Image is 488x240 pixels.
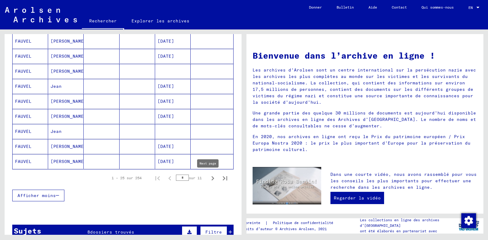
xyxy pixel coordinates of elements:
font: sur 11 [189,176,202,180]
mat-cell: FAUVEL [13,139,48,154]
mat-cell: [PERSON_NAME] [48,139,84,154]
mat-cell: [PERSON_NAME] [48,94,84,109]
p: ont été élaborés en partenariat avec [360,228,454,234]
button: Première page [151,172,164,184]
span: dossiers trouvés [90,229,134,235]
img: Modifier le consentement [461,213,476,228]
mat-cell: FAUVEL [13,94,48,109]
p: Dans une courte vidéo, nous avons rassemblé pour vous les conseils les plus importants pour effec... [330,171,477,191]
mat-cell: [DATE] [155,139,191,154]
button: Page suivante [207,172,219,184]
mat-cell: FAUVEL [13,34,48,48]
img: Arolsen_neg.svg [5,7,77,22]
mat-cell: [PERSON_NAME] [48,49,84,64]
mat-cell: FAUVEL [13,64,48,79]
div: Sujets [14,225,41,236]
mat-cell: [DATE] [155,34,191,48]
h1: Bienvenue dans l’archive en ligne ! [253,49,477,62]
button: Page précédente [164,172,176,184]
button: Afficher moins [12,190,64,201]
img: yv_logo.png [457,218,480,233]
a: Politique de confidentialité [268,220,341,226]
span: 8 [87,229,90,235]
mat-cell: FAUVEL [13,109,48,124]
mat-cell: [PERSON_NAME] [48,34,84,48]
font: | [265,220,268,226]
mat-cell: [DATE] [155,79,191,94]
mat-cell: Jean [48,124,84,139]
span: Afficher moins [17,193,56,198]
mat-cell: FAUVEL [13,79,48,94]
span: EN [468,6,475,10]
mat-cell: [DATE] [155,94,191,109]
p: Les collections en ligne des archives d’[GEOGRAPHIC_DATA] [360,217,454,228]
a: Regarder la vidéo [330,192,384,204]
mat-cell: FAUVEL [13,124,48,139]
mat-cell: [DATE] [155,154,191,169]
p: Les archives d’Arolsen sont un centre international sur la persécution nazie avec les archives le... [253,67,477,106]
img: video.jpg [253,167,321,204]
mat-cell: [DATE] [155,49,191,64]
a: Empreinte [241,220,265,226]
mat-cell: [PERSON_NAME] [48,154,84,169]
mat-cell: [PERSON_NAME] [48,109,84,124]
mat-cell: FAUVEL [13,154,48,169]
div: 1 – 25 sur 254 [112,175,142,181]
span: Filtre [205,229,222,235]
p: En 2020, nos archives en ligne ont reçu le Prix du patrimoine européen / Prix Europa Nostra 2020 ... [253,134,477,153]
a: Rechercher [82,14,124,29]
mat-cell: [PERSON_NAME] [48,64,84,79]
p: Une grande partie des quelque 30 millions de documents est aujourd’hui disponible dans les archiv... [253,110,477,129]
a: Explorer les archives [124,14,197,28]
button: Filtre [200,226,227,238]
mat-cell: Jean [48,79,84,94]
mat-cell: FAUVEL [13,49,48,64]
p: Droits d’auteur © Archives Arolsen, 2021 [241,226,341,232]
button: Dernière page [219,172,231,184]
mat-cell: [DATE] [155,109,191,124]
